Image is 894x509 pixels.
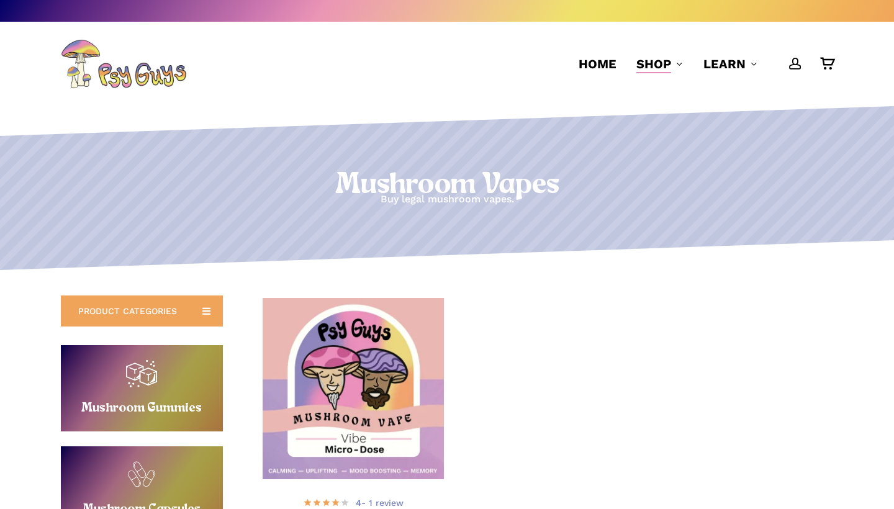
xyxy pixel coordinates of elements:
[579,55,616,73] a: Home
[78,305,177,317] span: PRODUCT CATEGORIES
[703,56,746,71] span: Learn
[569,22,834,106] nav: Main Menu
[356,498,361,508] b: 4
[61,295,223,327] a: PRODUCT CATEGORIES
[579,56,616,71] span: Home
[636,56,671,71] span: Shop
[356,497,404,509] span: - 1 review
[61,39,186,89] img: PsyGuys
[820,57,834,71] a: Cart
[703,55,758,73] a: Learn
[636,55,684,73] a: Shop
[263,298,445,480] a: PsyVape - Vibe
[263,298,445,480] img: Mushroom Vape PsyGuys packaging label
